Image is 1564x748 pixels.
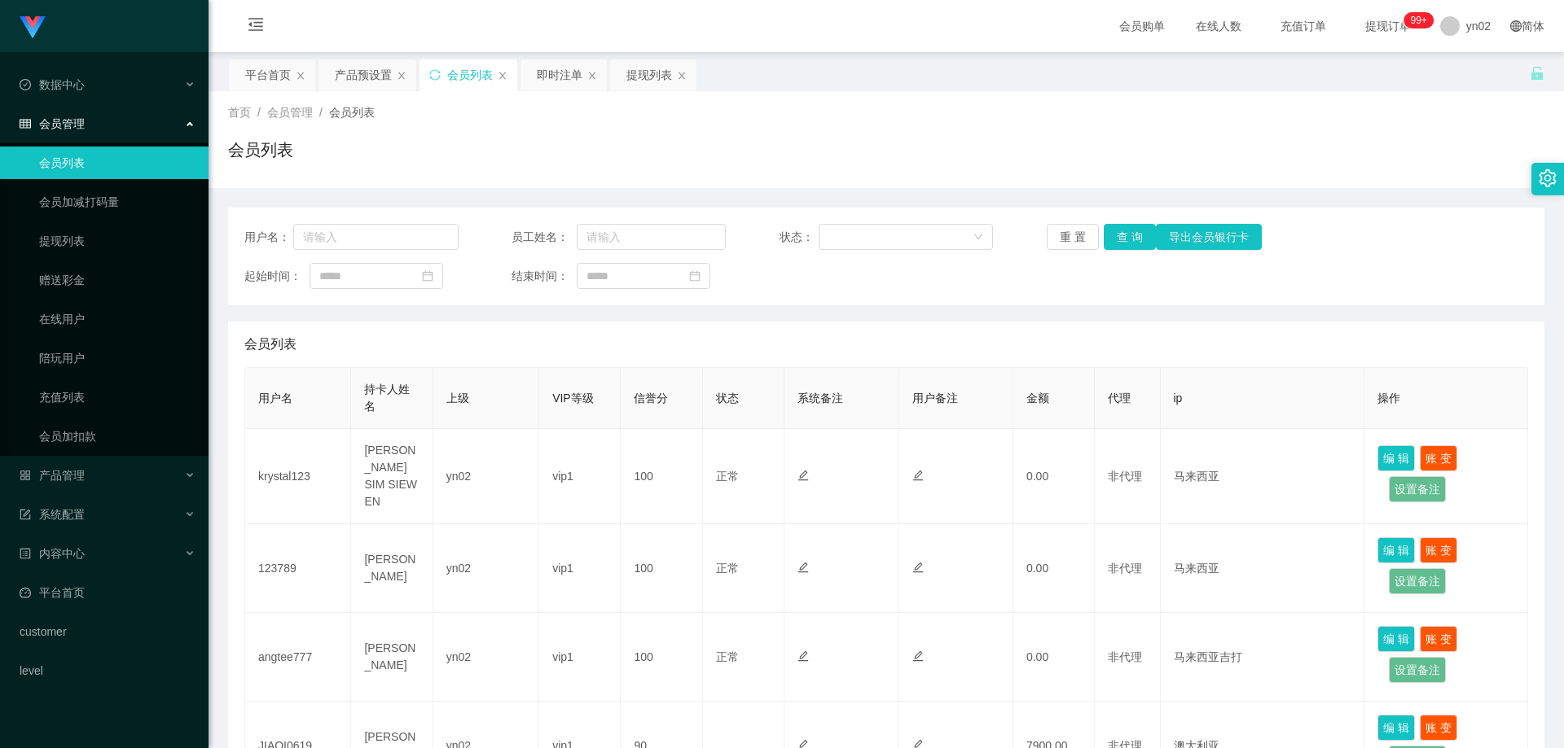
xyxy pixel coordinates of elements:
i: 图标: sync [429,69,441,81]
button: 账 变 [1420,445,1457,471]
i: 图标: appstore-o [20,470,31,481]
span: 员工姓名： [512,229,577,246]
span: / [257,106,261,119]
a: customer [20,615,195,648]
button: 设置备注 [1389,657,1446,683]
span: 会员管理 [267,106,313,119]
a: 赠送彩金 [39,264,195,296]
span: 用户名： [244,229,293,246]
span: 非代理 [1108,470,1142,483]
td: angtee777 [245,613,351,702]
a: 陪玩用户 [39,342,195,374]
td: 100 [621,429,702,524]
span: ip [1174,391,1183,405]
a: 充值列表 [39,381,195,413]
a: 会员加扣款 [39,420,195,453]
span: 上级 [446,391,469,405]
a: 在线用户 [39,303,195,335]
div: 会员列表 [447,59,493,90]
td: 0.00 [1013,429,1095,524]
button: 导出会员银行卡 [1156,224,1262,250]
h1: 会员列表 [228,138,293,162]
span: 非代理 [1108,562,1142,575]
button: 重 置 [1047,224,1099,250]
span: 产品管理 [20,469,85,482]
td: 马来西亚吉打 [1161,613,1365,702]
span: 持卡人姓名 [364,383,410,413]
i: 图标: calendar [689,270,701,282]
span: 首页 [228,106,251,119]
span: 用户备注 [912,391,958,405]
td: vip1 [539,613,621,702]
i: 图标: edit [797,650,809,662]
i: 图标: edit [912,650,924,662]
a: level [20,654,195,687]
td: [PERSON_NAME] [351,613,433,702]
button: 账 变 [1420,537,1457,563]
td: 100 [621,613,702,702]
i: 图标: edit [797,562,809,573]
i: 图标: close [587,71,597,81]
div: 产品预设置 [335,59,392,90]
td: 0.00 [1013,613,1095,702]
a: 会员列表 [39,147,195,179]
button: 编 辑 [1377,715,1415,741]
i: 图标: setting [1539,169,1557,187]
span: 数据中心 [20,78,85,91]
img: logo.9652507e.png [20,16,46,39]
span: 会员列表 [329,106,375,119]
span: 内容中心 [20,547,85,560]
span: 金额 [1026,391,1049,405]
input: 请输入 [293,224,459,250]
span: 提现订单 [1357,20,1419,32]
td: [PERSON_NAME] SIM SIEW EN [351,429,433,524]
a: 提现列表 [39,225,195,257]
i: 图标: edit [912,470,924,481]
td: yn02 [433,429,539,524]
i: 图标: edit [797,470,809,481]
button: 设置备注 [1389,476,1446,502]
td: 123789 [245,524,351,613]
span: 信誉分 [634,391,668,405]
span: 用户名 [258,391,292,405]
div: 提现列表 [626,59,672,90]
span: / [319,106,323,119]
td: yn02 [433,613,539,702]
td: [PERSON_NAME] [351,524,433,613]
span: 在线人数 [1188,20,1250,32]
i: 图标: calendar [422,270,433,282]
span: 结束时间： [512,268,577,285]
i: 图标: close [397,71,406,81]
input: 请输入 [577,224,726,250]
i: 图标: form [20,509,31,520]
td: yn02 [433,524,539,613]
a: 会员加减打码量 [39,186,195,218]
div: 即时注单 [537,59,582,90]
i: 图标: down [973,232,983,243]
button: 编 辑 [1377,537,1415,563]
td: 100 [621,524,702,613]
span: 状态： [780,229,819,246]
span: VIP等级 [552,391,594,405]
span: 代理 [1108,391,1131,405]
i: 图标: menu-fold [228,1,283,53]
sup: 317 [1404,12,1433,28]
span: 非代理 [1108,650,1142,663]
i: 图标: close [296,71,305,81]
button: 设置备注 [1389,568,1446,594]
i: 图标: table [20,118,31,129]
span: 正常 [716,562,739,575]
i: 图标: unlock [1530,66,1544,81]
span: 会员管理 [20,117,85,130]
td: 马来西亚 [1161,524,1365,613]
span: 会员列表 [244,335,297,354]
i: 图标: profile [20,548,31,559]
span: 系统配置 [20,508,85,521]
td: 0.00 [1013,524,1095,613]
i: 图标: close [498,71,507,81]
i: 图标: check-circle-o [20,79,31,90]
td: krystal123 [245,429,351,524]
a: 图标: dashboard平台首页 [20,576,195,609]
span: 正常 [716,650,739,663]
button: 编 辑 [1377,626,1415,652]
